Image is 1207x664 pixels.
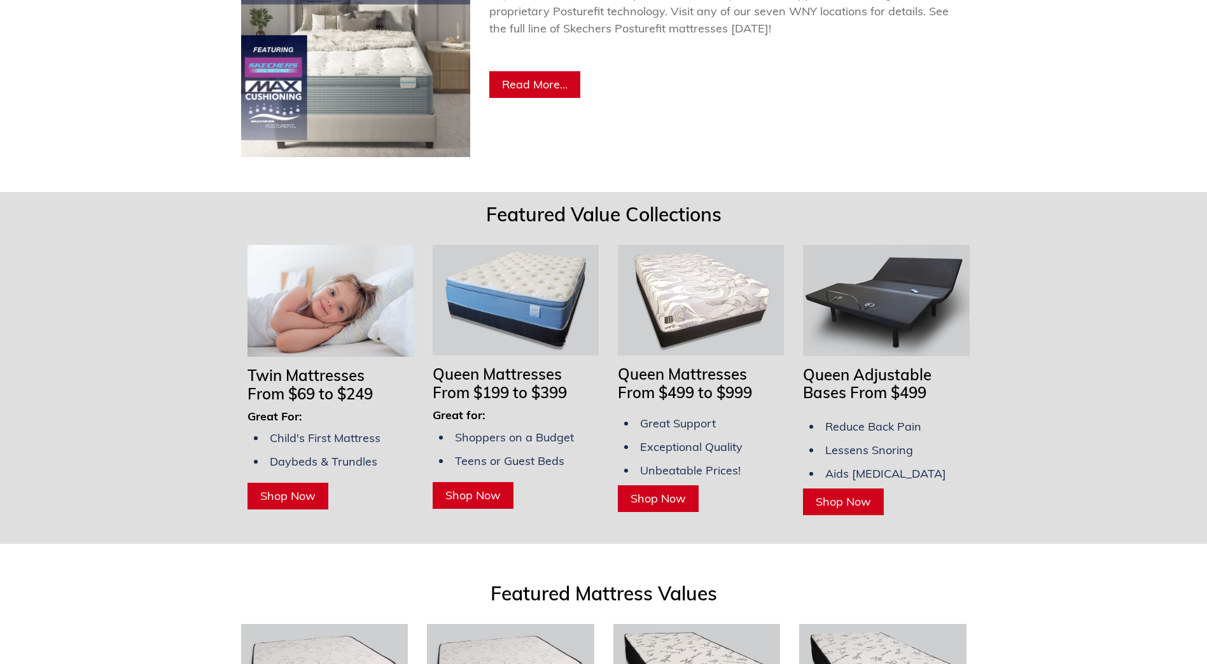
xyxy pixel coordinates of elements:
[803,488,884,515] a: Shop Now
[825,466,946,481] span: Aids [MEDICAL_DATA]
[816,494,871,509] span: Shop Now
[455,453,564,468] span: Teens or Guest Beds
[270,431,380,445] span: Child's First Mattress
[270,454,377,469] span: Daybeds & Trundles
[445,488,501,502] span: Shop Now
[803,365,931,403] span: Queen Adjustable Bases From $499
[825,419,921,434] span: Reduce Back Pain
[825,443,913,457] span: Lessens Snoring
[248,366,365,385] span: Twin Mattresses
[486,202,722,226] span: Featured Value Collections
[631,491,686,506] span: Shop Now
[618,383,752,402] span: From $499 to $999
[618,245,784,356] img: Queen Mattresses From $449 to $949
[248,384,373,403] span: From $69 to $249
[433,383,567,402] span: From $199 to $399
[248,483,328,509] a: Shop Now
[433,245,599,356] img: Queen Mattresses From $199 to $349
[248,245,414,357] img: Twin Mattresses From $69 to $169
[248,409,302,424] span: Great For:
[618,364,747,384] span: Queen Mattresses
[433,364,562,384] span: Queen Mattresses
[433,482,513,509] a: Shop Now
[640,416,716,431] span: Great Support
[803,245,969,356] img: Adjustable Bases Starting at $379
[618,485,699,512] a: Shop Now
[455,430,574,445] span: Shoppers on a Budget
[502,77,568,92] span: Read More...
[640,439,743,454] span: Exceptional Quality
[489,71,580,98] a: Read More...
[260,488,316,503] span: Shop Now
[433,408,485,422] span: Great for:
[491,581,717,605] span: Featured Mattress Values
[640,463,741,478] span: Unbeatable Prices!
